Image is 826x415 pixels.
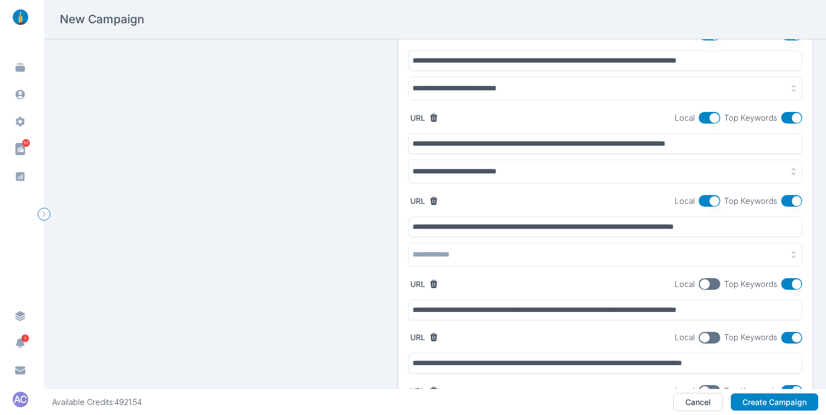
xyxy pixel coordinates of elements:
div: Available Credits: 4921.54 [52,397,142,407]
span: 63 [22,139,30,147]
span: Top Keywords [724,196,777,206]
label: URL [410,386,425,396]
span: Local [675,113,695,122]
label: URL [410,113,425,123]
span: Local [675,332,695,342]
label: URL [410,196,425,206]
span: Top Keywords [724,113,777,122]
span: Top Keywords [724,279,777,289]
span: Local [675,30,695,39]
label: URL [410,332,425,342]
span: Top Keywords [724,332,777,342]
span: Local [675,279,695,289]
h2: New Campaign [60,12,144,27]
label: URL [410,279,425,289]
button: Create Campaign [731,393,818,411]
span: Top Keywords [724,30,777,39]
span: Top Keywords [724,386,777,396]
img: linklaunch_small.2ae18699.png [9,9,32,25]
span: Local [675,196,695,206]
span: Local [675,386,695,396]
button: Cancel [673,393,723,412]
